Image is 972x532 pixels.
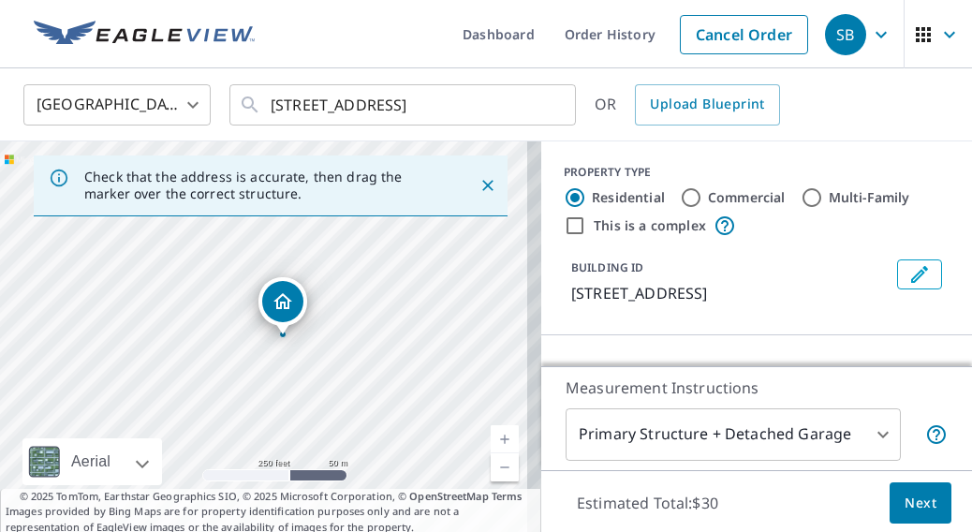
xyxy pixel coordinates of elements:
button: Next [890,482,951,525]
div: [GEOGRAPHIC_DATA] [23,79,211,131]
button: Close [476,173,500,198]
label: Residential [592,188,665,207]
div: SB [825,14,866,55]
div: PROPERTY TYPE [564,164,950,181]
a: Upload Blueprint [635,84,779,126]
div: Aerial [22,438,162,485]
p: BUILDING ID [571,259,643,275]
label: Multi-Family [829,188,910,207]
div: Dropped pin, building 1, Residential property, 106 N 4th St Manhattan, MT 59741 [258,277,307,335]
span: © 2025 TomTom, Earthstar Geographics SIO, © 2025 Microsoft Corporation, © [20,489,523,505]
label: This is a complex [594,216,706,235]
div: Aerial [66,438,116,485]
button: Edit building 1 [897,259,942,289]
label: Commercial [708,188,786,207]
p: Measurement Instructions [566,377,948,399]
a: Current Level 17, Zoom In [491,425,519,453]
a: Terms [492,489,523,503]
p: Estimated Total: $30 [562,482,733,524]
span: Your report will include the primary structure and a detached garage if one exists. [925,423,948,446]
a: Cancel Order [680,15,808,54]
a: Current Level 17, Zoom Out [491,453,519,481]
input: Search by address or latitude-longitude [271,79,538,131]
span: Next [905,492,936,515]
p: Check that the address is accurate, then drag the marker over the correct structure. [84,169,446,202]
img: EV Logo [34,21,255,49]
a: OpenStreetMap [409,489,488,503]
span: Upload Blueprint [650,93,764,116]
p: [STREET_ADDRESS] [571,282,890,304]
div: Primary Structure + Detached Garage [566,408,901,461]
div: OR [595,84,780,126]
